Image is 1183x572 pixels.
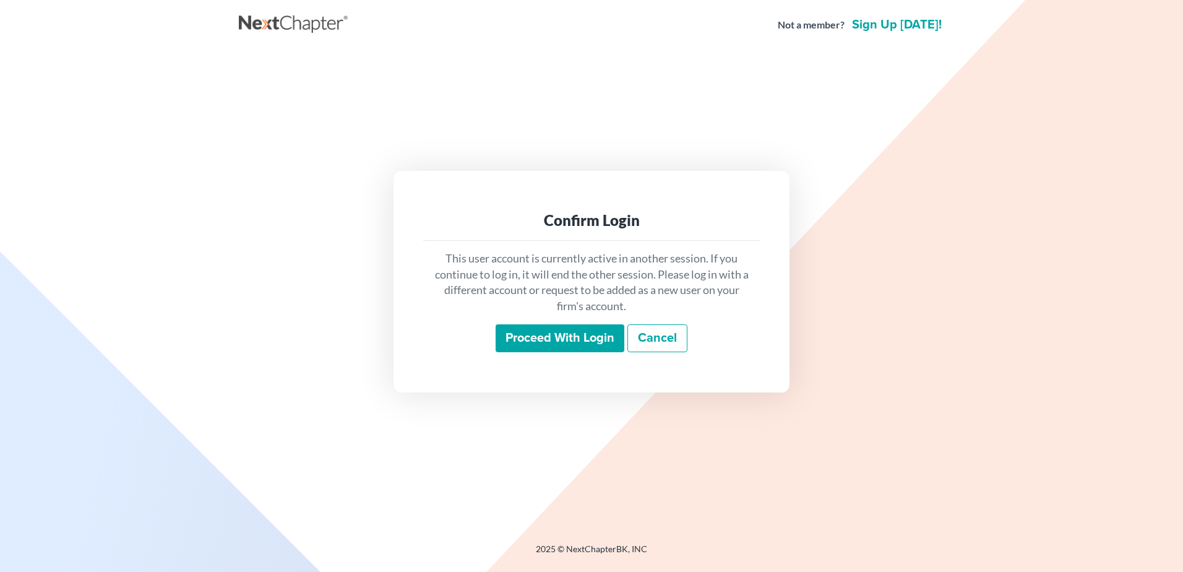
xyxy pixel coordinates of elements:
[850,19,944,31] a: Sign up [DATE]!
[433,210,750,230] div: Confirm Login
[239,543,944,565] div: 2025 © NextChapterBK, INC
[496,324,624,353] input: Proceed with login
[433,251,750,314] p: This user account is currently active in another session. If you continue to log in, it will end ...
[627,324,687,353] a: Cancel
[778,18,845,32] strong: Not a member?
